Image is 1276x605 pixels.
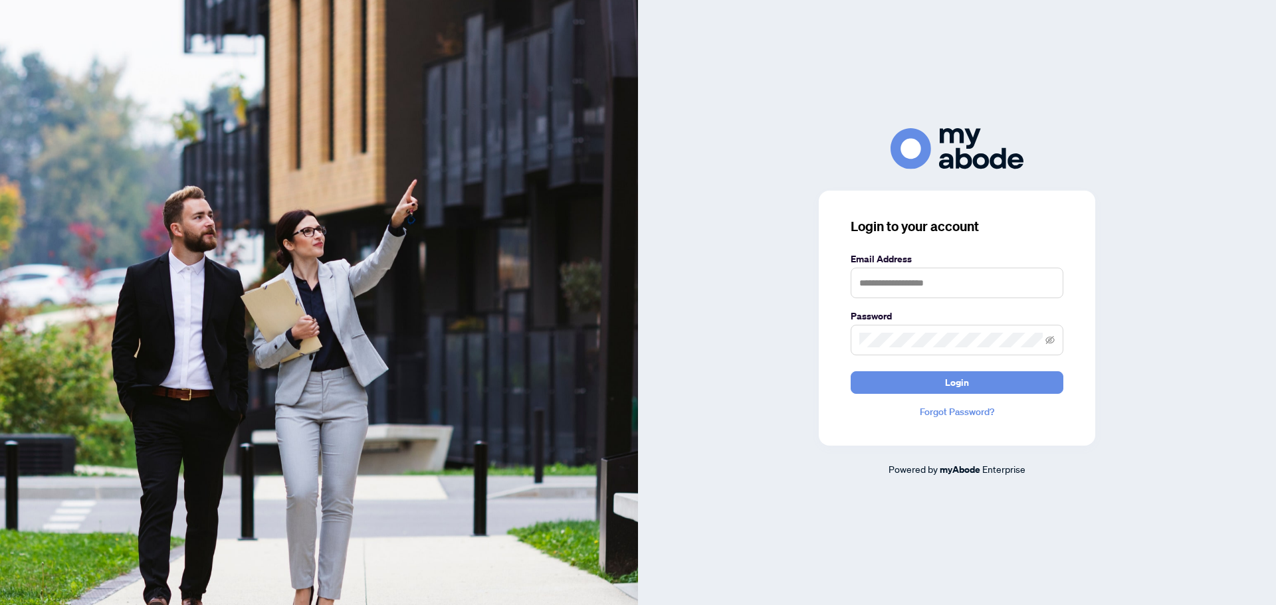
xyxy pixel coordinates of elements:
[1045,335,1055,345] span: eye-invisible
[891,128,1023,169] img: ma-logo
[851,217,1063,236] h3: Login to your account
[851,309,1063,323] label: Password
[851,252,1063,266] label: Email Address
[945,372,969,393] span: Login
[851,371,1063,394] button: Login
[982,463,1025,475] span: Enterprise
[889,463,938,475] span: Powered by
[851,404,1063,419] a: Forgot Password?
[940,462,980,477] a: myAbode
